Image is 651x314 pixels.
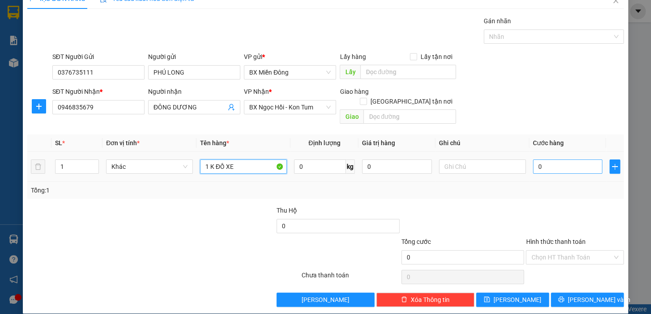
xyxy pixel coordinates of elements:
span: Cước hàng [533,139,564,147]
div: Người nhận [148,87,240,96]
div: 0905265889 [77,40,149,52]
span: CC : [75,60,88,69]
button: save[PERSON_NAME] [476,293,549,307]
input: Ghi Chú [439,159,526,174]
div: Người gửi [148,52,240,62]
button: [PERSON_NAME] [277,293,374,307]
span: Nhận: [77,8,98,18]
button: printer[PERSON_NAME] và In [551,293,624,307]
button: deleteXóa Thông tin [376,293,474,307]
span: Lấy hàng [340,53,366,60]
span: Định lượng [308,139,340,147]
span: Tên hàng [200,139,229,147]
span: Tổng cước [401,238,431,245]
button: plus [32,99,46,113]
div: SĐT Người Gửi [52,52,145,62]
div: C HOÀI [77,29,149,40]
span: Giao [340,109,363,124]
input: Dọc đường [363,109,456,124]
span: [PERSON_NAME] [302,295,349,305]
span: [GEOGRAPHIC_DATA] tận nơi [367,96,456,106]
span: BX Miền Đông [249,66,331,79]
button: plus [609,159,620,174]
div: Tổng: 1 [31,185,252,195]
span: Xóa Thông tin [411,295,450,305]
span: save [484,296,490,303]
span: VP Nhận [244,88,269,95]
div: BX Miền Đông [8,8,70,29]
div: 40.000 [75,58,149,70]
span: Gửi: [8,8,21,18]
span: Lấy [340,65,360,79]
span: [PERSON_NAME] [494,295,541,305]
span: Giá trị hàng [362,139,395,147]
span: delete [401,296,407,303]
span: [PERSON_NAME] và In [568,295,630,305]
span: Thu Hộ [277,207,297,214]
div: SĐT Người Nhận [52,87,145,96]
span: Đơn vị tính [106,139,140,147]
div: NGUYÊN [8,29,70,40]
input: VD: Bàn, Ghế [200,159,287,174]
span: Giao hàng [340,88,368,95]
input: 0 [362,159,432,174]
th: Ghi chú [435,134,529,152]
label: Gán nhãn [484,17,511,25]
div: 0915819182 [8,40,70,52]
span: user-add [228,104,235,111]
div: VP gửi [244,52,336,62]
span: kg [346,159,355,174]
span: plus [610,163,620,170]
span: plus [32,103,46,110]
span: Khác [111,160,187,173]
button: delete [31,159,45,174]
input: Dọc đường [360,65,456,79]
span: Lấy tận nơi [417,52,456,62]
div: Chưa thanh toán [301,270,400,286]
label: Hình thức thanh toán [526,238,585,245]
span: BX Ngọc Hồi - Kon Tum [249,100,331,114]
span: printer [558,296,564,303]
div: BX [PERSON_NAME] [77,8,149,29]
span: SL [55,139,62,147]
